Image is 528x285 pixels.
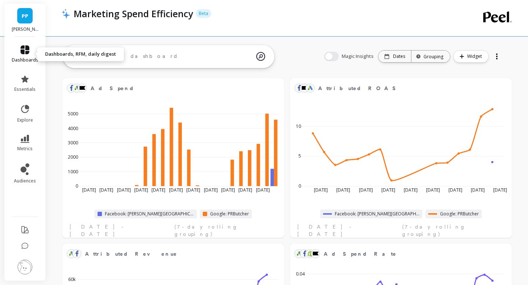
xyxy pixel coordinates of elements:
span: Magic Insights [342,53,375,60]
span: Attributed ROAS [318,85,400,92]
span: Google: PRButcher [440,211,479,217]
p: Marketing Spend Efficiency [74,7,193,20]
span: PP [22,12,28,20]
span: Facebook: [PERSON_NAME][GEOGRAPHIC_DATA] [335,211,420,217]
span: Attributed Revenue [85,249,256,259]
button: Widget [453,50,489,63]
span: Google: PRButcher [210,211,249,217]
img: profile picture [18,260,32,274]
span: metrics [17,146,33,152]
span: Ad Spend Rate [324,249,484,259]
span: Widget [467,53,484,60]
span: Ad Spend [91,85,135,92]
p: Beta [196,9,211,18]
span: (7-day rolling grouping) [175,223,277,238]
span: explore [17,117,33,123]
span: (7-day rolling grouping) [402,223,505,238]
img: magic search icon [256,47,265,66]
span: Attributed ROAS [318,83,484,93]
span: [DATE] - [DATE] [70,223,172,238]
p: Dates [393,53,405,59]
span: dashboards [12,57,38,63]
span: essentials [14,86,36,92]
img: header icon [62,8,70,19]
span: Attributed Revenue [85,250,177,258]
span: Ad Spend [91,83,256,93]
div: Grouping [418,53,443,60]
span: Ad Spend Rate [324,250,397,258]
span: audiences [14,178,36,184]
span: [DATE] - [DATE] [297,223,400,238]
span: Facebook: [PERSON_NAME][GEOGRAPHIC_DATA] [105,211,194,217]
p: Porter Road - porterroad.myshopify.com [12,26,38,32]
